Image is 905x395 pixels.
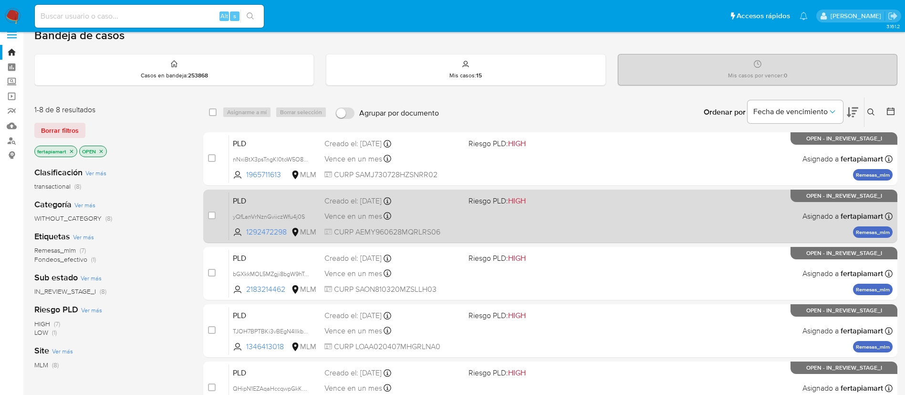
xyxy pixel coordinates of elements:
[737,11,790,21] span: Accesos rápidos
[35,10,264,22] input: Buscar usuario o caso...
[888,11,898,21] a: Salir
[220,11,228,21] span: Alt
[800,12,808,20] a: Notificaciones
[240,10,260,23] button: search-icon
[233,11,236,21] span: s
[831,11,884,21] p: fernando.ftapiamartinez@mercadolibre.com.mx
[886,22,900,30] span: 3.161.2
